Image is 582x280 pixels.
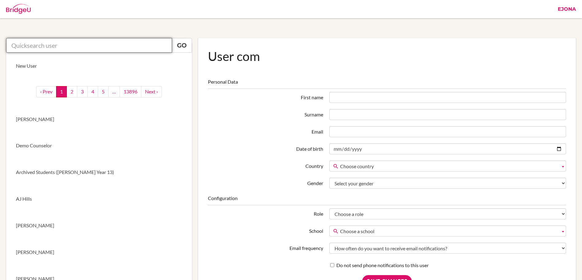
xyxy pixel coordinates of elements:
a: Archived Students ([PERSON_NAME] Year 13) [6,159,192,186]
a: … [108,86,120,97]
label: Country [205,161,326,170]
label: First name [205,92,326,101]
h1: User com [208,48,566,65]
input: Quicksearch user [6,38,172,53]
label: School [205,225,326,235]
a: New User [6,53,192,79]
a: 13896 [120,86,141,97]
label: Gender [205,178,326,187]
img: Bridge-U [6,4,31,14]
label: Email frequency [205,243,326,252]
label: Email [205,126,326,135]
a: Demo Counselor [6,132,192,159]
a: [PERSON_NAME] [6,212,192,239]
label: Do not send phone notifications to this user [330,262,429,269]
a: 4 [87,86,98,97]
a: next [141,86,162,97]
a: [PERSON_NAME] [6,106,192,133]
a: 3 [77,86,88,97]
input: Do not send phone notifications to this user [330,263,334,267]
a: ‹ Prev [36,86,56,97]
label: Date of birth [205,143,326,153]
a: AJ Hills [6,186,192,212]
label: Surname [205,109,326,118]
a: 1 [56,86,67,97]
label: Role [205,208,326,218]
a: 5 [98,86,109,97]
span: Choose a school [340,226,558,237]
legend: Personal Data [208,78,566,89]
a: 2 [67,86,77,97]
span: Choose country [340,161,558,172]
a: [PERSON_NAME] [6,239,192,266]
legend: Configuration [208,195,566,205]
a: Go [172,38,192,53]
